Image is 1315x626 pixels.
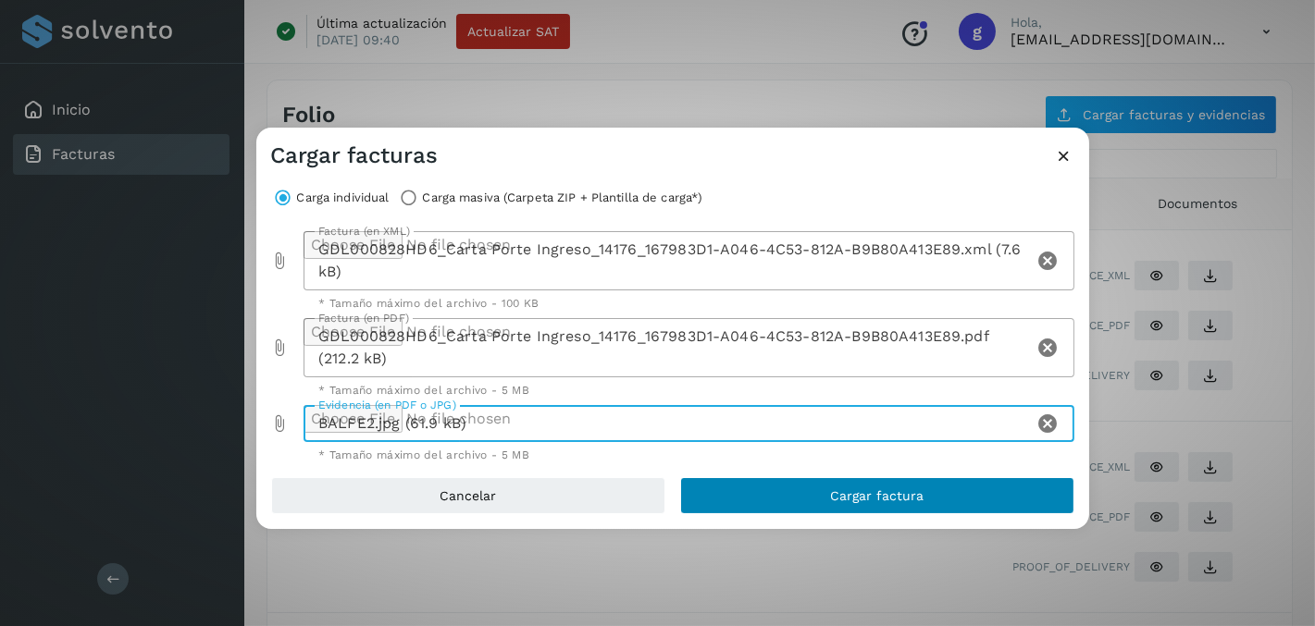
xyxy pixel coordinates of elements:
div: * Tamaño máximo del archivo - 5 MB [318,385,1060,396]
i: Factura (en PDF) prepended action [271,338,290,357]
i: Factura (en XML) prepended action [271,252,290,270]
h3: Cargar facturas [271,142,439,169]
span: Cancelar [440,489,496,502]
i: Clear Factura (en XML) [1037,250,1060,272]
button: Cancelar [271,477,665,514]
div: * Tamaño máximo del archivo - 100 KB [318,298,1060,309]
button: Cargar factura [680,477,1074,514]
div: * Tamaño máximo del archivo - 5 MB [318,449,1060,460]
span: Cargar factura [830,489,924,502]
label: Carga individual [297,185,390,211]
div: BALFE2.jpg (61.9 kB) [304,405,1034,442]
div: GDL000828HD6_Carta Porte Ingreso_14176_167983D1-A046-4C53-812A-B9B80A413E89.pdf (212.2 kB) [304,318,1034,377]
div: GDL000828HD6_Carta Porte Ingreso_14176_167983D1-A046-4C53-812A-B9B80A413E89.xml (7.6 kB) [304,231,1034,290]
i: Clear Factura (en PDF) [1037,337,1060,359]
i: Evidencia (en PDF o JPG) prepended action [271,414,290,433]
i: Clear Evidencia (en PDF o JPG) [1037,412,1060,435]
label: Carga masiva (Carpeta ZIP + Plantilla de carga*) [422,185,702,211]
